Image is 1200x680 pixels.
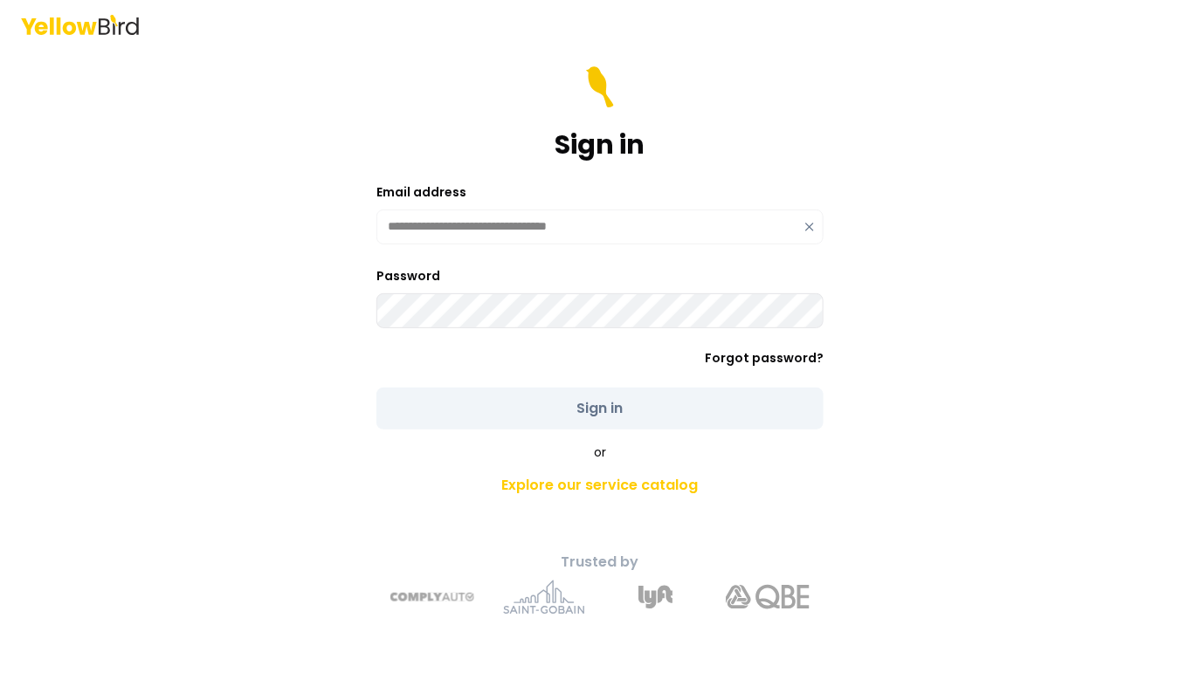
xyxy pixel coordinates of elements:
label: Password [376,267,440,285]
h1: Sign in [555,129,645,161]
p: Trusted by [293,552,907,573]
a: Forgot password? [705,349,824,367]
span: or [594,443,606,461]
label: Email address [376,183,466,201]
a: Explore our service catalog [293,468,907,503]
